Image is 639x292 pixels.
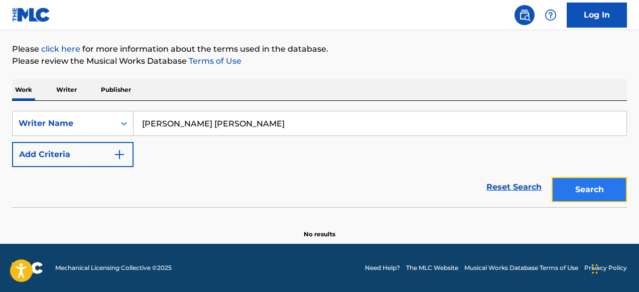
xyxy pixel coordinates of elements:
[12,79,35,100] p: Work
[406,263,458,272] a: The MLC Website
[481,176,547,198] a: Reset Search
[545,9,557,21] img: help
[113,149,125,161] img: 9d2ae6d4665cec9f34b9.svg
[12,8,51,22] img: MLC Logo
[41,44,80,54] a: click here
[12,262,43,274] img: logo
[519,9,531,21] img: search
[12,55,627,67] p: Please review the Musical Works Database
[589,244,639,292] iframe: Chat Widget
[584,263,627,272] a: Privacy Policy
[567,3,627,28] a: Log In
[187,56,241,66] a: Terms of Use
[541,5,561,25] div: Help
[53,79,80,100] p: Writer
[304,218,335,239] p: No results
[12,111,627,207] form: Search Form
[365,263,400,272] a: Need Help?
[12,142,134,167] button: Add Criteria
[19,117,109,129] div: Writer Name
[552,177,627,202] button: Search
[12,43,627,55] p: Please for more information about the terms used in the database.
[98,79,134,100] p: Publisher
[55,263,172,272] span: Mechanical Licensing Collective © 2025
[515,5,535,25] a: Public Search
[464,263,578,272] a: Musical Works Database Terms of Use
[592,254,598,284] div: Drag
